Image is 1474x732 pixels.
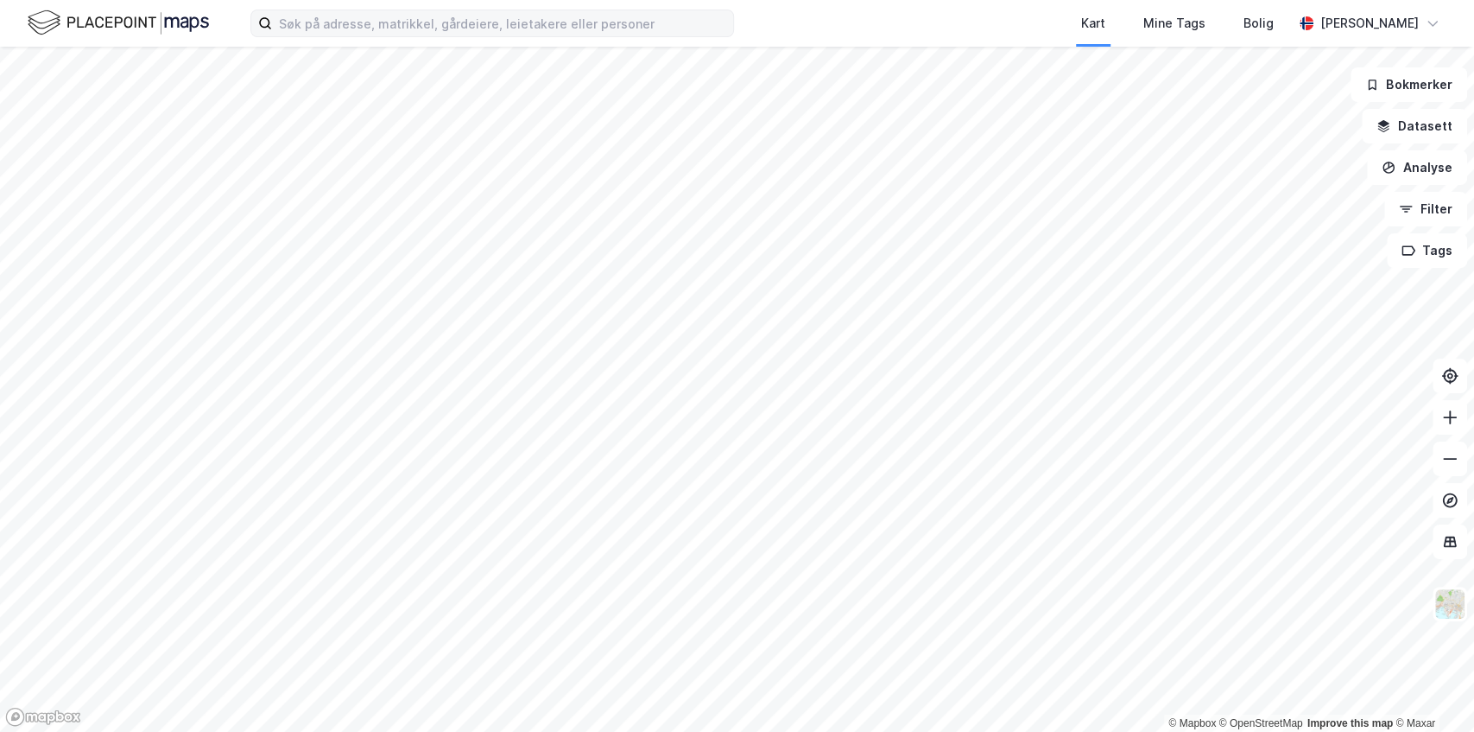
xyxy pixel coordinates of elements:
div: Kart [1081,13,1105,34]
img: Z [1433,588,1466,621]
div: Bolig [1243,13,1274,34]
img: logo.f888ab2527a4732fd821a326f86c7f29.svg [28,8,209,38]
a: Improve this map [1307,717,1393,729]
a: Mapbox [1168,717,1216,729]
button: Bokmerker [1351,67,1467,102]
a: OpenStreetMap [1219,717,1303,729]
button: Filter [1384,192,1467,226]
div: Mine Tags [1143,13,1205,34]
iframe: Chat Widget [1388,649,1474,732]
button: Tags [1387,233,1467,268]
a: Mapbox homepage [5,707,81,727]
div: [PERSON_NAME] [1320,13,1419,34]
button: Analyse [1367,150,1467,185]
input: Søk på adresse, matrikkel, gårdeiere, leietakere eller personer [272,10,733,36]
button: Datasett [1362,109,1467,143]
